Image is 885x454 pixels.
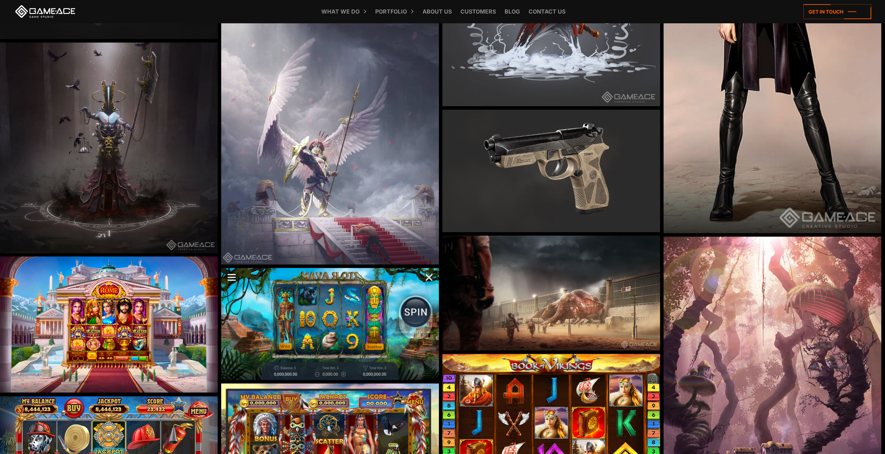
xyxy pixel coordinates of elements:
[442,110,660,232] img: 3d animation
[221,268,439,380] img: Slot Art
[442,236,660,350] img: 2d
[221,22,439,264] img: 2d
[803,4,871,19] a: Get in touch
